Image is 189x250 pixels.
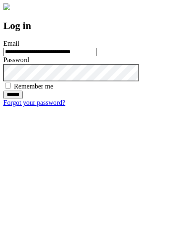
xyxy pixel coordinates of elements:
[3,99,65,106] a: Forgot your password?
[3,56,29,63] label: Password
[3,20,186,31] h2: Log in
[14,83,53,90] label: Remember me
[3,3,10,10] img: logo-4e3dc11c47720685a147b03b5a06dd966a58ff35d612b21f08c02c0306f2b779.png
[3,40,19,47] label: Email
